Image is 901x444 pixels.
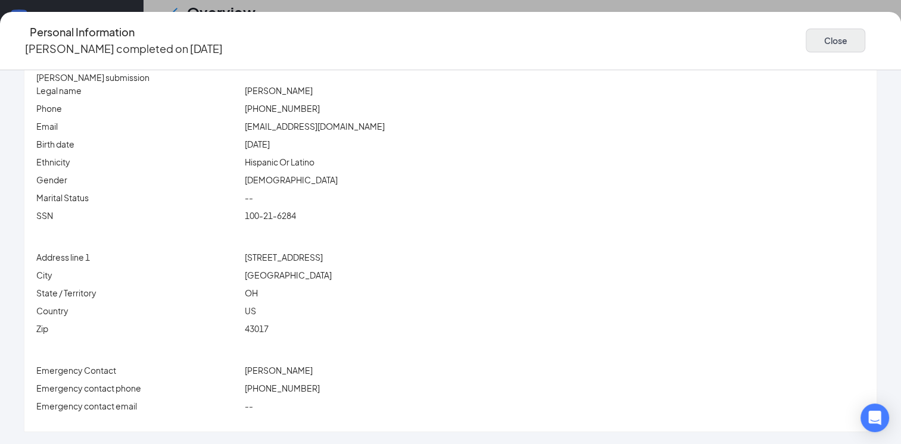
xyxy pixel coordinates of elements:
p: Marital Status [36,191,240,204]
p: Email [36,120,240,133]
span: [PERSON_NAME] submission [36,72,149,83]
p: Gender [36,173,240,186]
p: Birth date [36,137,240,151]
p: Phone [36,102,240,115]
span: 43017 [245,323,269,334]
p: Address line 1 [36,251,240,264]
p: SSN [36,209,240,222]
span: 100-21-6284 [245,210,296,221]
p: Zip [36,322,240,335]
span: [GEOGRAPHIC_DATA] [245,270,332,280]
span: [PERSON_NAME] [245,365,313,376]
span: [EMAIL_ADDRESS][DOMAIN_NAME] [245,121,385,132]
span: -- [245,192,253,203]
div: Open Intercom Messenger [861,404,889,432]
p: Legal name [36,84,240,97]
button: Close [806,29,865,52]
span: [PHONE_NUMBER] [245,383,320,393]
p: City [36,268,240,282]
span: [PHONE_NUMBER] [245,103,320,114]
span: OH [245,287,258,298]
span: [DATE] [245,139,270,149]
p: Country [36,304,240,317]
p: Emergency contact email [36,399,240,412]
p: State / Territory [36,286,240,299]
p: [PERSON_NAME] completed on [DATE] [25,40,223,57]
p: Emergency contact phone [36,382,240,395]
p: Emergency Contact [36,364,240,377]
p: Ethnicity [36,155,240,168]
span: US [245,305,256,316]
span: [PERSON_NAME] [245,85,313,96]
h4: Personal Information [30,24,135,40]
span: Hispanic Or Latino [245,157,314,167]
span: [STREET_ADDRESS] [245,252,323,262]
span: -- [245,401,253,411]
span: [DEMOGRAPHIC_DATA] [245,174,338,185]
